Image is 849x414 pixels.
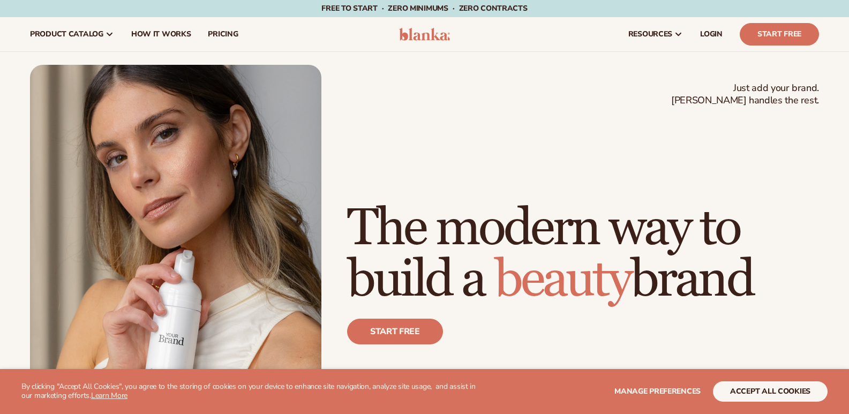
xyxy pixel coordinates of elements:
[21,17,123,51] a: product catalog
[620,17,692,51] a: resources
[399,28,450,41] img: logo
[671,82,819,107] span: Just add your brand. [PERSON_NAME] handles the rest.
[131,30,191,39] span: How It Works
[692,17,731,51] a: LOGIN
[123,17,200,51] a: How It Works
[321,3,527,13] span: Free to start · ZERO minimums · ZERO contracts
[614,381,701,402] button: Manage preferences
[199,17,246,51] a: pricing
[494,249,630,311] span: beauty
[208,30,238,39] span: pricing
[347,319,443,344] a: Start free
[740,23,819,46] a: Start Free
[700,30,723,39] span: LOGIN
[347,366,402,389] p: 100K+
[30,30,103,39] span: product catalog
[513,366,593,389] p: 450+
[347,203,819,306] h1: The modern way to build a brand
[628,30,672,39] span: resources
[91,390,127,401] a: Learn More
[713,381,828,402] button: accept all cookies
[614,386,701,396] span: Manage preferences
[424,366,491,389] p: 4.9
[21,382,477,401] p: By clicking "Accept All Cookies", you agree to the storing of cookies on your device to enhance s...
